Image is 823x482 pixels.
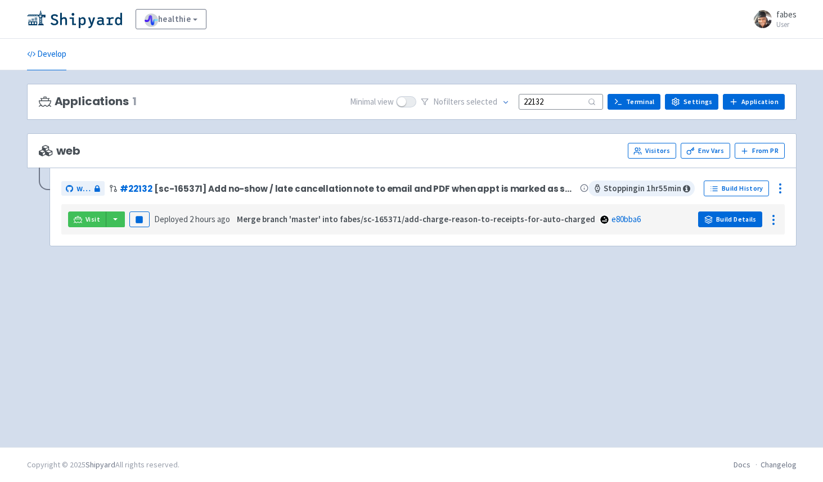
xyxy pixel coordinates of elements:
[433,96,497,109] span: No filter s
[776,9,797,20] span: fabes
[761,460,797,470] a: Changelog
[39,95,137,108] h3: Applications
[628,143,676,159] a: Visitors
[681,143,730,159] a: Env Vars
[154,184,577,193] span: [sc-165371] Add no-show / late cancellation note to email and PDF when appt is marked as such
[734,460,750,470] a: Docs
[190,214,230,224] time: 2 hours ago
[154,214,230,224] span: Deployed
[466,96,497,107] span: selected
[698,211,762,227] a: Build Details
[27,39,66,70] a: Develop
[608,94,660,110] a: Terminal
[132,95,137,108] span: 1
[27,459,179,471] div: Copyright © 2025 All rights reserved.
[611,214,641,224] a: e80bba6
[136,9,207,29] a: healthie
[86,215,100,224] span: Visit
[237,214,595,224] strong: Merge branch 'master' into fabes/sc-165371/add-charge-reason-to-receipts-for-auto-charged
[665,94,718,110] a: Settings
[723,94,784,110] a: Application
[519,94,603,109] input: Search...
[735,143,785,159] button: From PR
[704,181,769,196] a: Build History
[350,96,394,109] span: Minimal view
[27,10,122,28] img: Shipyard logo
[61,181,105,196] a: web
[129,211,150,227] button: Pause
[747,10,797,28] a: fabes User
[77,182,92,195] span: web
[588,181,695,196] span: Stopping in 1 hr 55 min
[86,460,115,470] a: Shipyard
[68,211,106,227] a: Visit
[39,145,80,157] span: web
[120,183,152,195] a: #22132
[776,21,797,28] small: User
